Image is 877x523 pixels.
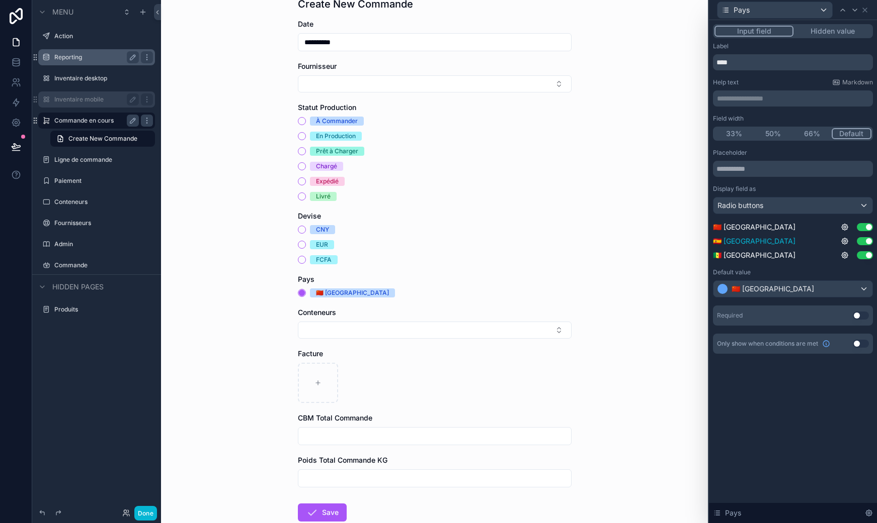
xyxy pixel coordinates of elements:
[713,250,795,260] span: 🇸🇳 [GEOGRAPHIC_DATA]
[713,115,744,123] label: Field width
[68,135,137,143] span: Create New Commande
[717,311,743,320] div: Required
[316,147,358,156] div: Prêt à Charger
[298,308,336,317] span: Conteneurs
[713,90,873,107] div: scrollable content
[713,185,756,193] label: Display field as
[298,75,572,92] button: Select Button
[54,177,153,185] label: Paiement
[732,284,814,294] span: 🇨🇳 [GEOGRAPHIC_DATA]
[713,280,873,297] button: 🇨🇳 [GEOGRAPHIC_DATA]
[54,240,153,248] label: Admin
[713,78,739,86] label: Help text
[713,149,747,157] label: Placeholder
[832,78,873,86] a: Markdown
[298,349,323,358] span: Facture
[298,456,387,464] span: Poids Total Commande KG
[54,156,153,164] label: Ligne de commande
[298,275,314,283] span: Pays
[52,282,104,292] span: Hidden pages
[54,198,153,206] label: Conteneurs
[316,132,356,141] div: En Production
[316,177,339,186] div: Expédié
[298,212,321,220] span: Devise
[52,7,73,17] span: Menu
[717,200,763,211] span: Radio buttons
[316,255,332,264] div: FCFA
[298,322,572,339] button: Select Button
[54,95,135,103] label: Inventaire mobile
[298,20,313,28] span: Date
[713,197,873,214] button: Radio buttons
[754,128,793,139] button: 50%
[793,26,871,37] button: Hidden value
[725,508,741,518] span: Pays
[717,2,833,19] button: Pays
[734,5,750,15] span: Pays
[298,503,347,521] button: Save
[54,261,153,269] label: Commande
[298,413,372,422] span: CBM Total Commande
[298,103,356,112] span: Statut Production
[832,128,872,139] button: Default
[54,305,153,313] label: Produits
[713,236,795,246] span: 🇪🇸 [GEOGRAPHIC_DATA]
[316,117,358,126] div: À Commander
[298,62,337,70] span: Fournisseur
[54,219,153,227] label: Fournisseurs
[316,288,389,297] div: 🇨🇳 [GEOGRAPHIC_DATA]
[714,128,754,139] button: 33%
[50,131,155,147] a: Create New Commande
[792,128,832,139] button: 66%
[316,225,329,234] div: CNY
[54,53,135,61] label: Reporting
[717,340,818,348] span: Only show when conditions are met
[134,506,157,520] button: Done
[713,222,795,232] span: 🇨🇳 [GEOGRAPHIC_DATA]
[316,240,328,249] div: EUR
[714,26,793,37] button: Input field
[316,162,337,171] div: Chargé
[54,74,153,82] label: Inventaire desktop
[54,32,153,40] label: Action
[54,117,135,125] label: Commande en cours
[842,78,873,86] span: Markdown
[316,192,331,201] div: Livré
[713,42,729,50] label: Label
[713,268,751,276] label: Default value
